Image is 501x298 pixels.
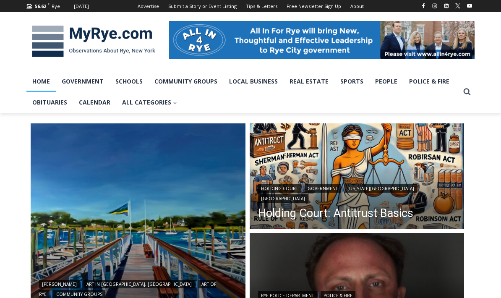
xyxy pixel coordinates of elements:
[459,84,475,99] button: View Search Form
[169,21,475,59] img: All in for Rye
[258,194,308,203] a: [GEOGRAPHIC_DATA]
[52,3,60,10] div: Rye
[83,280,195,288] a: Art in [GEOGRAPHIC_DATA], [GEOGRAPHIC_DATA]
[403,71,455,92] a: Police & Fire
[430,1,440,11] a: Instagram
[35,3,46,9] span: 56.62
[250,123,464,231] a: Read More Holding Court: Antitrust Basics
[39,280,80,288] a: [PERSON_NAME]
[47,2,50,6] span: F
[73,92,116,113] a: Calendar
[223,71,284,92] a: Local Business
[26,71,459,113] nav: Primary Navigation
[305,184,341,193] a: Government
[74,3,89,10] div: [DATE]
[116,92,183,113] a: All Categories
[258,184,301,193] a: Holding Court
[284,71,334,92] a: Real Estate
[441,1,451,11] a: Linkedin
[258,207,456,220] a: Holding Court: Antitrust Basics
[334,71,369,92] a: Sports
[464,1,475,11] a: YouTube
[250,123,464,231] img: Holding Court Anti Trust Basics Illustration DALLE 2025-10-14
[344,184,417,193] a: [US_STATE][GEOGRAPHIC_DATA]
[110,71,149,92] a: Schools
[56,71,110,92] a: Government
[418,1,428,11] a: Facebook
[26,71,56,92] a: Home
[369,71,403,92] a: People
[149,71,223,92] a: Community Groups
[122,98,177,107] span: All Categories
[26,20,161,63] img: MyRye.com
[26,92,73,113] a: Obituaries
[258,183,456,203] div: | | |
[453,1,463,11] a: X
